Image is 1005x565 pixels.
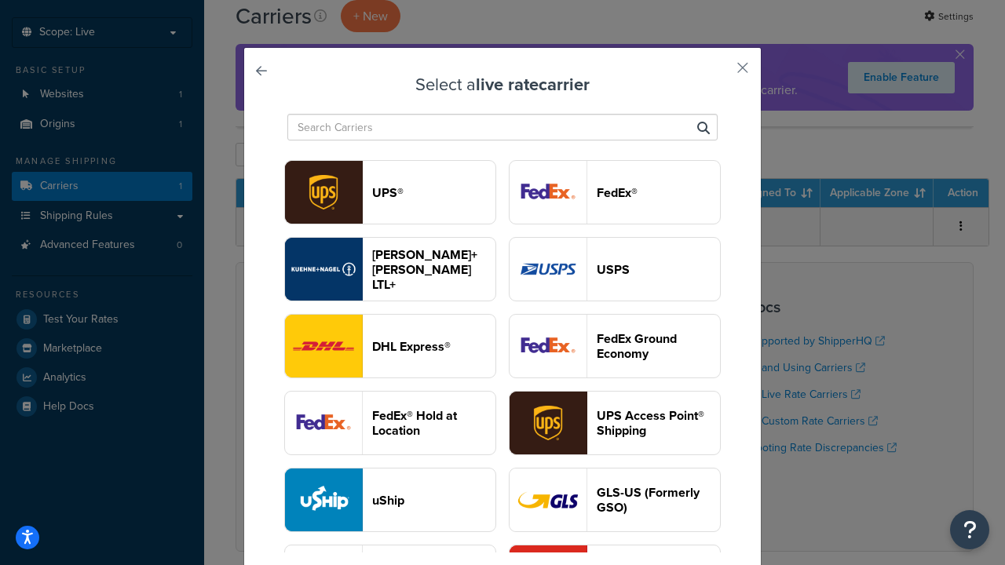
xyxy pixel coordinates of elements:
img: reTransFreight logo [285,238,362,301]
header: FedEx® [597,185,720,200]
button: dhl logoDHL Express® [284,314,496,378]
img: accessPoint logo [510,392,587,454]
button: reTransFreight logo[PERSON_NAME]+[PERSON_NAME] LTL+ [284,237,496,301]
header: [PERSON_NAME]+[PERSON_NAME] LTL+ [372,247,495,292]
header: UPS Access Point® Shipping [597,408,720,438]
button: smartPost logoFedEx Ground Economy [509,314,721,378]
img: fedEx logo [510,161,587,224]
header: USPS [597,262,720,277]
header: FedEx Ground Economy [597,331,720,361]
header: DHL Express® [372,339,495,354]
img: smartPost logo [510,315,587,377]
strong: live rate carrier [476,71,590,97]
img: uShip logo [285,468,362,531]
button: uShip logouShip [284,468,496,532]
button: gso logoGLS-US (Formerly GSO) [509,468,721,532]
button: fedEx logoFedEx® [509,160,721,224]
button: accessPoint logoUPS Access Point® Shipping [509,391,721,455]
header: UPS® [372,185,495,200]
button: fedExLocation logoFedEx® Hold at Location [284,391,496,455]
img: dhl logo [285,315,362,377]
img: usps logo [510,238,587,301]
header: GLS-US (Formerly GSO) [597,485,720,515]
button: Open Resource Center [950,510,989,549]
input: Search Carriers [287,114,718,140]
h3: Select a [283,75,722,94]
header: FedEx® Hold at Location [372,408,495,438]
button: usps logoUSPS [509,237,721,301]
img: gso logo [510,468,587,531]
img: ups logo [285,161,362,224]
img: fedExLocation logo [285,392,362,454]
button: ups logoUPS® [284,160,496,224]
header: uShip [372,493,495,508]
